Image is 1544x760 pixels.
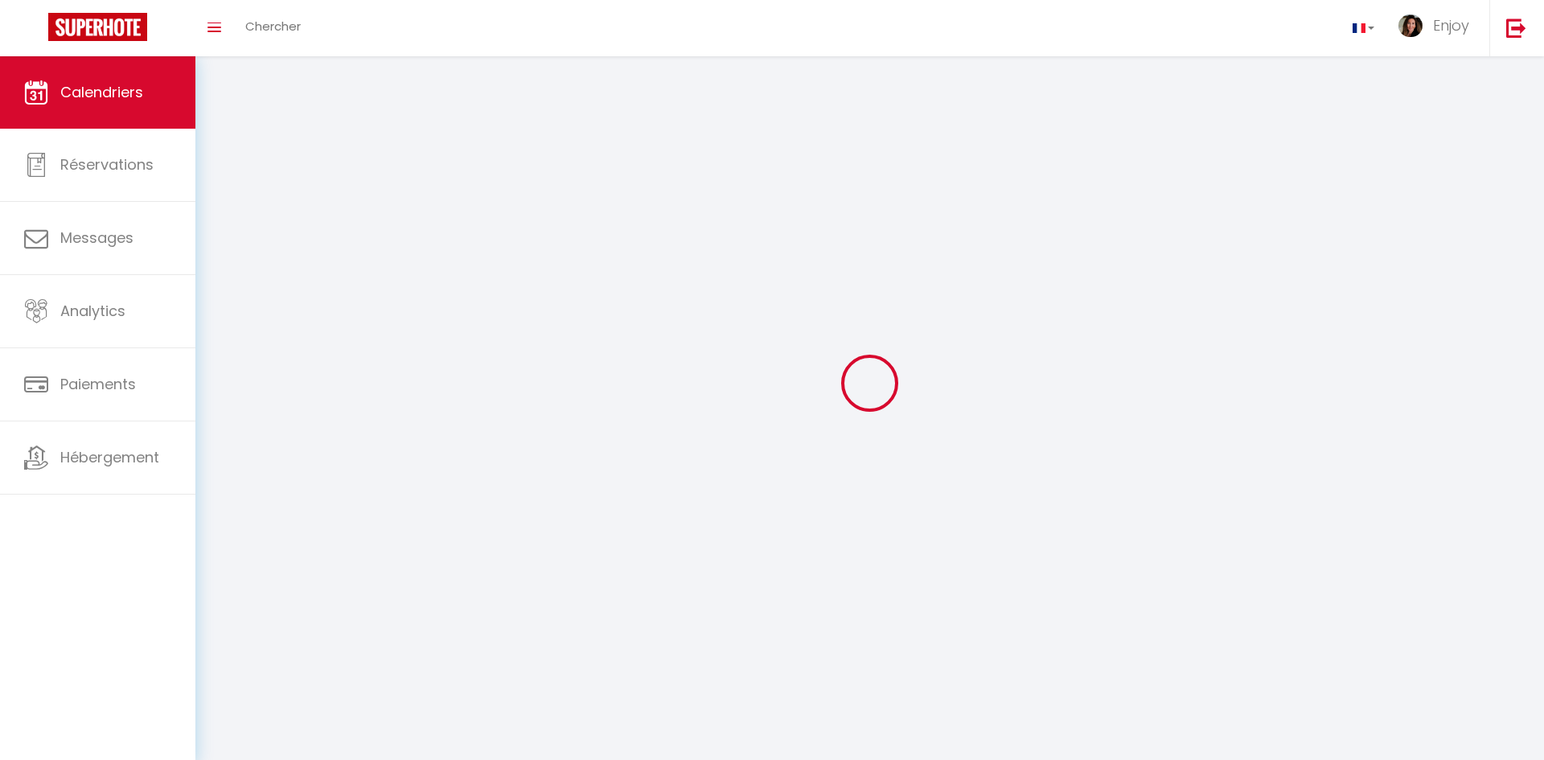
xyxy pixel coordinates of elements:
[60,374,136,394] span: Paiements
[1433,15,1469,35] span: Enjoy
[60,154,154,175] span: Réservations
[48,13,147,41] img: Super Booking
[1398,14,1423,37] img: ...
[245,18,301,35] span: Chercher
[60,447,159,467] span: Hébergement
[1506,18,1526,38] img: logout
[60,82,143,102] span: Calendriers
[60,301,125,321] span: Analytics
[60,228,133,248] span: Messages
